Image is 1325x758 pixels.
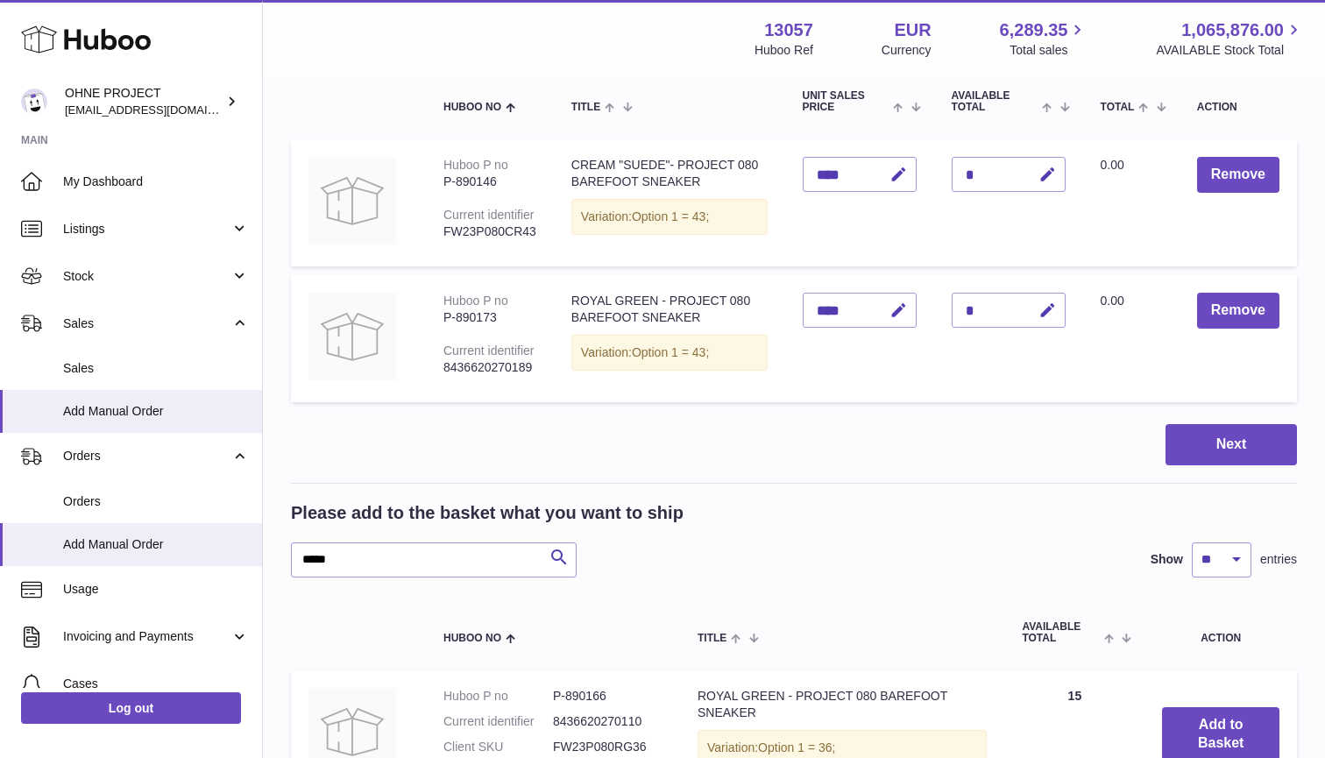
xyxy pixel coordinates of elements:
div: Currency [882,42,932,59]
button: Remove [1197,293,1279,329]
th: Action [1144,604,1297,662]
div: Variation: [571,335,768,371]
span: [EMAIL_ADDRESS][DOMAIN_NAME] [65,103,258,117]
span: Sales [63,360,249,377]
span: Stock [63,268,230,285]
span: Orders [63,448,230,464]
dt: Client SKU [443,739,553,755]
a: 6,289.35 Total sales [1000,18,1088,59]
span: 0.00 [1101,158,1124,172]
div: Current identifier [443,344,535,358]
div: Current identifier [443,208,535,222]
span: Orders [63,493,249,510]
span: Sales [63,315,230,332]
span: Cases [63,676,249,692]
span: AVAILABLE Stock Total [1156,42,1304,59]
span: Invoicing and Payments [63,628,230,645]
dt: Current identifier [443,713,553,730]
span: Listings [63,221,230,237]
div: FW23P080CR43 [443,223,536,240]
span: My Dashboard [63,174,249,190]
strong: EUR [894,18,931,42]
dd: 8436620270110 [553,713,662,730]
button: Remove [1197,157,1279,193]
span: Unit Sales Price [803,90,889,113]
h2: Please add to the basket what you want to ship [291,501,684,525]
span: Add Manual Order [63,536,249,553]
span: Option 1 = 36; [758,740,835,754]
span: entries [1260,551,1297,568]
span: 6,289.35 [1000,18,1068,42]
span: Huboo no [443,102,501,113]
span: Title [571,102,600,113]
span: AVAILABLE Total [952,90,1038,113]
button: Next [1166,424,1297,465]
span: Add Manual Order [63,403,249,420]
td: ROYAL GREEN - PROJECT 080 BAREFOOT SNEAKER [554,275,785,402]
div: Huboo Ref [755,42,813,59]
a: Log out [21,692,241,724]
div: Action [1197,102,1279,113]
div: 8436620270189 [443,359,536,376]
strong: 13057 [764,18,813,42]
span: Total [1101,102,1135,113]
dd: P-890166 [553,688,662,705]
span: Option 1 = 43; [632,345,709,359]
label: Show [1151,551,1183,568]
div: OHNE PROJECT [65,85,223,118]
div: P-890173 [443,309,536,326]
span: Option 1 = 43; [632,209,709,223]
img: CREAM "SUEDE"- PROJECT 080 BAREFOOT SNEAKER [308,157,396,244]
img: support@ohneproject.com [21,89,47,115]
div: Huboo P no [443,158,508,172]
span: Title [698,633,726,644]
span: Huboo no [443,633,501,644]
span: 1,065,876.00 [1181,18,1284,42]
a: 1,065,876.00 AVAILABLE Stock Total [1156,18,1304,59]
dt: Huboo P no [443,688,553,705]
span: 0.00 [1101,294,1124,308]
span: Total sales [1010,42,1088,59]
td: CREAM "SUEDE"- PROJECT 080 BAREFOOT SNEAKER [554,139,785,266]
span: Usage [63,581,249,598]
div: Variation: [571,199,768,235]
img: ROYAL GREEN - PROJECT 080 BAREFOOT SNEAKER [308,293,396,380]
div: Huboo P no [443,294,508,308]
div: P-890146 [443,174,536,190]
dd: FW23P080RG36 [553,739,662,755]
span: AVAILABLE Total [1022,621,1100,644]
